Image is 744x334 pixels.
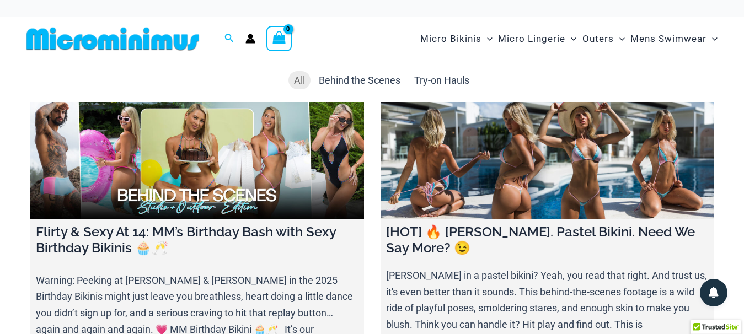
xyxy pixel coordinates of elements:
span: Behind the Scenes [319,74,400,86]
span: Try-on Hauls [414,74,469,86]
a: Search icon link [224,32,234,46]
img: MM SHOP LOGO FLAT [22,26,204,51]
span: Mens Swimwear [630,25,706,53]
a: [HOT] 🔥 Olivia. Pastel Bikini. Need We Say More? 😉 [381,102,714,219]
span: Menu Toggle [614,25,625,53]
h4: Flirty & Sexy At 14: MM’s Birthday Bash with Sexy Birthday Bikinis 🧁🥂 [36,224,358,256]
span: Menu Toggle [706,25,718,53]
a: Micro BikinisMenu ToggleMenu Toggle [418,22,495,56]
a: View Shopping Cart, empty [266,26,292,51]
a: OutersMenu ToggleMenu Toggle [580,22,628,56]
a: Micro LingerieMenu ToggleMenu Toggle [495,22,579,56]
span: Outers [582,25,614,53]
a: Flirty & Sexy At 14: MM’s Birthday Bash with Sexy Birthday Bikinis 🧁🥂 [30,102,364,219]
span: Menu Toggle [481,25,493,53]
span: All [294,74,305,86]
a: Account icon link [245,34,255,44]
span: Menu Toggle [565,25,576,53]
h4: [HOT] 🔥 [PERSON_NAME]. Pastel Bikini. Need We Say More? 😉 [386,224,709,256]
a: Mens SwimwearMenu ToggleMenu Toggle [628,22,720,56]
nav: Site Navigation [416,20,722,57]
span: Micro Bikinis [420,25,481,53]
span: Micro Lingerie [498,25,565,53]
